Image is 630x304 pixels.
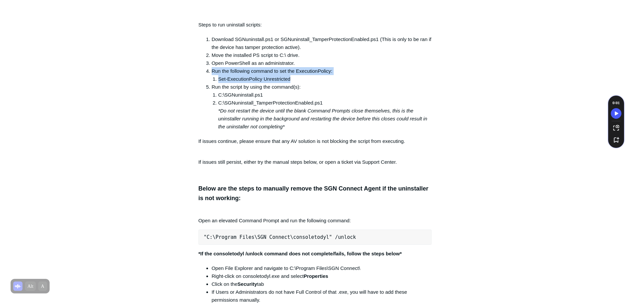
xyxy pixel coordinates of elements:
li: C:\SGNuninstall_TamperProtectionEnabled.ps1 [218,99,432,131]
li: Click on the tab [212,280,432,288]
p: Steps to run uninstall scripts: [198,21,432,29]
p: Open an elevated Command Prompt and run the following command: [198,209,432,225]
em: *Do not restart the device until the blank Command Prompts close themselves, this is the uninstal... [218,108,427,129]
li: C:\SGNuninstall.ps1 [218,91,432,99]
li: Open File Explorer and navigate to C:\Program Files\SGN Connect\ [212,264,432,272]
p: If issues continue, please ensure that any AV solution is not blocking the script from executing. [198,137,432,153]
li: Run the following command to set the ExecutionPolicy: [212,67,432,83]
p: If issues still persist, either try the manual steps below, or open a ticket via Support Center. [198,158,432,166]
h3: Below are the steps to manually remove the SGN Connect Agent if the uninstaller is not working: [198,184,432,203]
li: If Users or Administrators do not have Full Control of that .exe, you will have to add these perm... [212,288,432,304]
li: Run the script by using the command(s): [212,83,432,131]
strong: *If the consoletodyl /unlock command does not complete/fails, follow the steps below* [198,251,402,256]
strong: Properties [304,273,328,279]
li: Right-click on consoletodyl.exe and select [212,272,432,280]
li: Move the installed PS script to C:\ drive. [212,51,432,59]
li: Download SGNuninstall.ps1 or SGNuninstall_TamperProtectionEnabled.ps1 (This is only to be ran if ... [212,35,432,51]
li: Open PowerShell as an administrator. [212,59,432,67]
strong: Security [237,281,257,287]
li: Set-ExecutionPolicy Unrestricted [218,75,432,83]
pre: "C:\Program Files\SGN Connect\consoletodyl" /unlock [198,230,432,245]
